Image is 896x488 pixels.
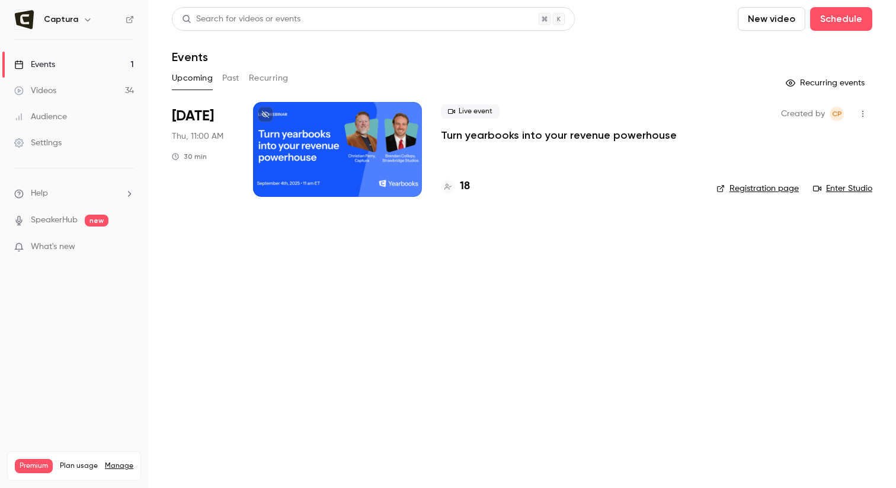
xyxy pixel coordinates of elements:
[85,215,108,227] span: new
[15,10,34,29] img: Captura
[716,183,799,194] a: Registration page
[830,107,844,121] span: Claudia Platzer
[14,59,55,71] div: Events
[105,461,133,471] a: Manage
[781,107,825,121] span: Created by
[31,187,48,200] span: Help
[172,152,207,161] div: 30 min
[14,187,134,200] li: help-dropdown-opener
[172,102,234,197] div: Sep 4 Thu, 4:00 PM (Europe/London)
[14,137,62,149] div: Settings
[441,104,500,119] span: Live event
[813,183,872,194] a: Enter Studio
[120,242,134,253] iframe: Noticeable Trigger
[832,107,842,121] span: CP
[14,85,56,97] div: Videos
[172,50,208,64] h1: Events
[222,69,239,88] button: Past
[182,13,300,25] div: Search for videos or events
[738,7,805,31] button: New video
[810,7,872,31] button: Schedule
[31,214,78,227] a: SpeakerHub
[14,111,67,123] div: Audience
[172,107,214,126] span: [DATE]
[249,69,289,88] button: Recurring
[172,69,213,88] button: Upcoming
[44,14,78,25] h6: Captura
[31,241,75,253] span: What's new
[441,128,677,142] a: Turn yearbooks into your revenue powerhouse
[780,74,872,93] button: Recurring events
[60,461,98,471] span: Plan usage
[15,459,53,473] span: Premium
[460,178,470,194] h4: 18
[172,130,223,142] span: Thu, 11:00 AM
[441,178,470,194] a: 18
